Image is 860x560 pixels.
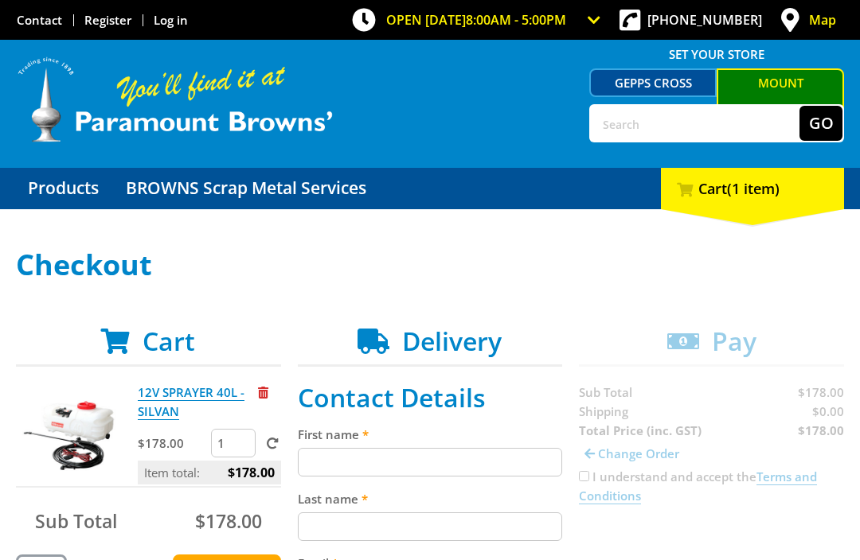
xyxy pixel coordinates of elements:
a: Go to the registration page [84,12,131,28]
a: Go to the Contact page [17,12,62,28]
span: Cart [143,324,195,358]
span: Sub Total [35,508,117,534]
span: (1 item) [727,179,780,198]
div: Cart [661,168,844,209]
img: 12V SPRAYER 40L - SILVAN [21,383,117,478]
a: Remove from cart [258,384,268,400]
span: Delivery [402,324,502,358]
label: First name [298,425,563,444]
p: $178.00 [138,434,208,453]
a: [PHONE_NUMBER] [647,11,762,29]
button: Go [799,106,842,141]
span: $178.00 [195,508,262,534]
input: Please enter your last name. [298,512,563,541]
img: Paramount Browns' [16,56,334,144]
input: Search [591,106,799,141]
h2: Contact Details [298,383,563,413]
span: $178.00 [228,461,275,484]
a: 12V SPRAYER 40L - SILVAN [138,384,244,420]
a: Go to the Products page [16,168,111,209]
p: Item total: [138,461,281,484]
input: Please enter your first name. [298,448,563,476]
a: Gepps Cross [589,68,717,97]
h1: Checkout [16,249,844,281]
a: Log in [154,12,188,28]
a: Go to the BROWNS Scrap Metal Services page [114,168,378,209]
span: 8:00am - 5:00pm [466,11,566,29]
label: Last name [298,489,563,508]
span: Set your store [589,41,844,67]
a: Mount [PERSON_NAME] [717,68,844,122]
span: OPEN [DATE] [386,11,566,29]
